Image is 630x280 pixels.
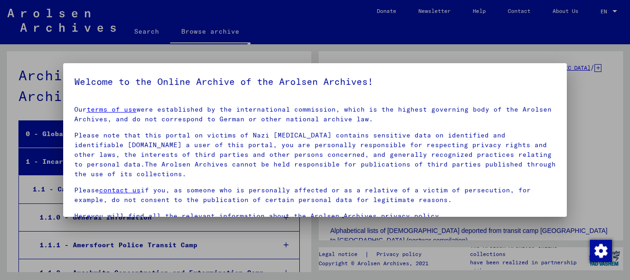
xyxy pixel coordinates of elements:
p: Please if you, as someone who is personally affected or as a relative of a victim of persecution,... [74,185,556,205]
a: contact us [99,186,141,194]
a: terms of use [87,105,137,113]
a: Here [74,212,91,220]
p: Please note that this portal on victims of Nazi [MEDICAL_DATA] contains sensitive data on identif... [74,131,556,179]
p: you will find all the relevant information about the Arolsen Archives privacy policy. [74,211,556,221]
p: Our were established by the international commission, which is the highest governing body of the ... [74,105,556,124]
h5: Welcome to the Online Archive of the Arolsen Archives! [74,74,556,89]
img: Change consent [590,240,612,262]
